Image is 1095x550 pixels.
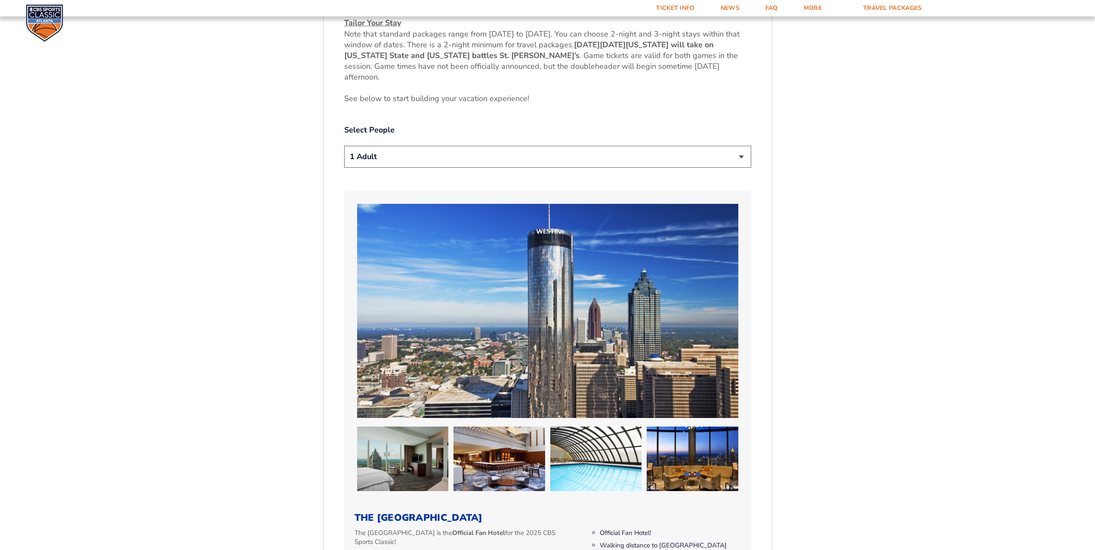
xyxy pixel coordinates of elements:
[26,4,63,42] img: CBS Sports Classic
[600,528,740,538] li: Official Fan Hotel!
[647,427,738,491] img: The Westin Peachtree Plaza Atlanta
[344,29,740,50] span: Note that standard packages range from [DATE] to [DATE]. You can choose 2-night and 3-night stays...
[600,541,740,550] li: Walking distance to [GEOGRAPHIC_DATA]
[344,40,714,61] strong: [US_STATE] will take on [US_STATE] State and [US_STATE] battles St. [PERSON_NAME]’s
[574,40,626,50] strong: [DATE][DATE]
[355,528,561,547] p: The [GEOGRAPHIC_DATA] is the for the 2025 CBS Sports Classic!
[550,427,642,491] img: The Westin Peachtree Plaza Atlanta
[355,512,741,523] h3: The [GEOGRAPHIC_DATA]
[344,125,751,135] label: Select People
[357,427,449,491] img: The Westin Peachtree Plaza Atlanta
[344,18,401,28] u: Tailor Your Stay
[453,427,545,491] img: The Westin Peachtree Plaza Atlanta
[344,50,738,82] span: . Game tickets are valid for both games in the session. Game times have not been officially annou...
[344,93,751,104] p: See below to start building your vacation e
[494,93,529,104] span: xperience!
[452,528,505,537] strong: Official Fan Hotel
